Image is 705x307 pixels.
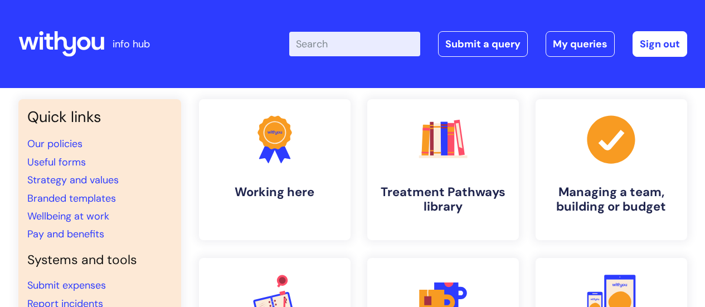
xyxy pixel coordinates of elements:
a: My queries [546,31,615,57]
a: Useful forms [27,155,86,169]
h4: Managing a team, building or budget [544,185,678,215]
h3: Quick links [27,108,172,126]
input: Search [289,32,420,56]
h4: Working here [208,185,342,199]
a: Managing a team, building or budget [536,99,687,240]
h4: Systems and tools [27,252,172,268]
a: Our policies [27,137,82,150]
a: Sign out [633,31,687,57]
a: Pay and benefits [27,227,104,241]
div: | - [289,31,687,57]
a: Submit expenses [27,279,106,292]
a: Branded templates [27,192,116,205]
h4: Treatment Pathways library [376,185,510,215]
p: info hub [113,35,150,53]
a: Wellbeing at work [27,209,109,223]
a: Submit a query [438,31,528,57]
a: Treatment Pathways library [367,99,519,240]
a: Strategy and values [27,173,119,187]
a: Working here [199,99,351,240]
